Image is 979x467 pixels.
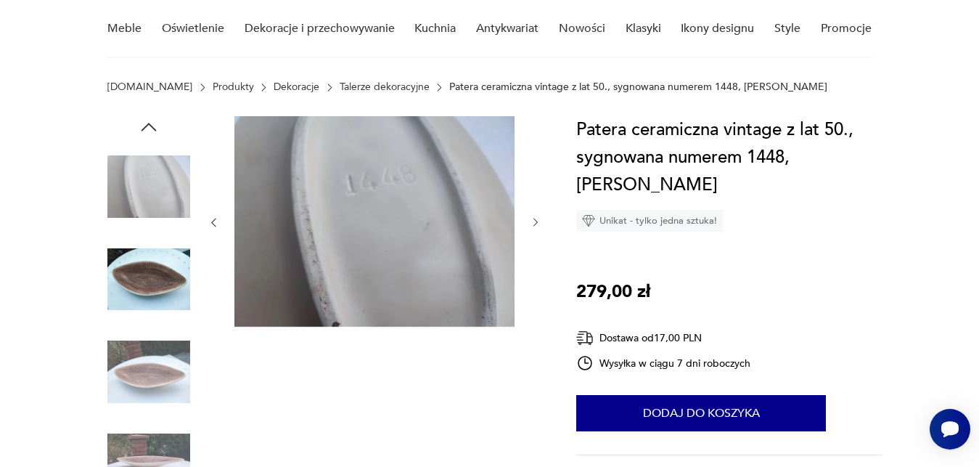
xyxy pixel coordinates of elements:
[107,1,142,57] a: Meble
[213,81,254,93] a: Produkty
[234,116,515,327] img: Zdjęcie produktu Patera ceramiczna vintage z lat 50., sygnowana numerem 1448, Ceramika Jomaze
[340,81,430,93] a: Talerze dekoracyjne
[107,238,190,321] img: Zdjęcie produktu Patera ceramiczna vintage z lat 50., sygnowana numerem 1448, Ceramika Jomaze
[576,329,594,347] img: Ikona dostawy
[414,1,456,57] a: Kuchnia
[774,1,800,57] a: Style
[930,409,970,450] iframe: Smartsupp widget button
[245,1,395,57] a: Dekoracje i przechowywanie
[576,395,826,431] button: Dodaj do koszyka
[107,330,190,413] img: Zdjęcie produktu Patera ceramiczna vintage z lat 50., sygnowana numerem 1448, Ceramika Jomaze
[576,210,723,232] div: Unikat - tylko jedna sztuka!
[576,116,882,199] h1: Patera ceramiczna vintage z lat 50., sygnowana numerem 1448, [PERSON_NAME]
[821,1,872,57] a: Promocje
[626,1,661,57] a: Klasyki
[576,329,750,347] div: Dostawa od 17,00 PLN
[107,145,190,228] img: Zdjęcie produktu Patera ceramiczna vintage z lat 50., sygnowana numerem 1448, Ceramika Jomaze
[681,1,754,57] a: Ikony designu
[576,278,650,306] p: 279,00 zł
[576,354,750,372] div: Wysyłka w ciągu 7 dni roboczych
[559,1,605,57] a: Nowości
[449,81,827,93] p: Patera ceramiczna vintage z lat 50., sygnowana numerem 1448, [PERSON_NAME]
[476,1,538,57] a: Antykwariat
[162,1,224,57] a: Oświetlenie
[107,81,192,93] a: [DOMAIN_NAME]
[274,81,319,93] a: Dekoracje
[582,214,595,227] img: Ikona diamentu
